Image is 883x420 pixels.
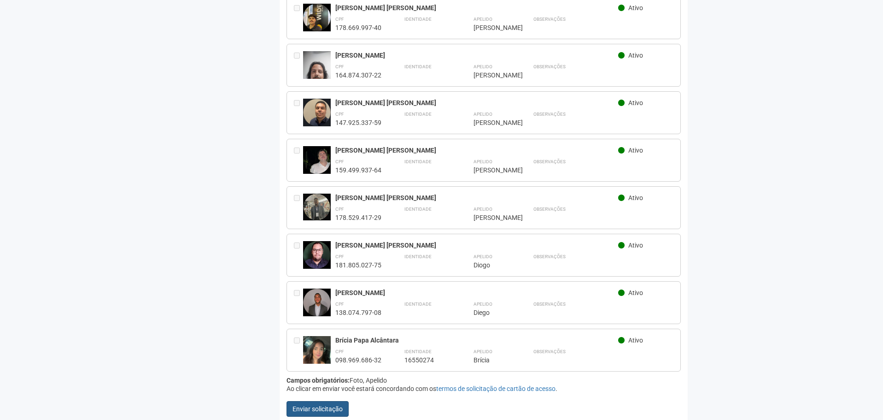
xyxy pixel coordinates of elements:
img: user.jpg [303,241,331,269]
strong: Apelido [474,64,492,69]
div: [PERSON_NAME] [PERSON_NAME] [335,194,619,202]
strong: Apelido [474,207,492,212]
strong: Observações [533,112,566,117]
strong: Observações [533,159,566,164]
strong: Identidade [404,112,432,117]
span: Ativo [628,289,643,296]
span: Ativo [628,147,643,154]
strong: Apelido [474,254,492,259]
strong: CPF [335,17,344,22]
strong: Observações [533,17,566,22]
strong: Observações [533,207,566,212]
div: [PERSON_NAME] [474,118,510,127]
div: Entre em contato com a Aministração para solicitar o cancelamento ou 2a via [294,99,303,127]
div: Entre em contato com a Aministração para solicitar o cancelamento ou 2a via [294,241,303,269]
div: Brícia [474,356,510,364]
div: Diogo [474,261,510,269]
span: Ativo [628,52,643,59]
strong: Observações [533,302,566,307]
strong: Identidade [404,349,432,354]
div: Brícia Papa Alcântara [335,336,619,344]
div: [PERSON_NAME] [474,71,510,79]
div: [PERSON_NAME] [474,166,510,174]
strong: CPF [335,159,344,164]
strong: Campos obrigatórios: [287,377,350,384]
div: [PERSON_NAME] [335,51,619,59]
strong: Identidade [404,302,432,307]
div: [PERSON_NAME] [PERSON_NAME] [335,99,619,107]
div: 178.669.997-40 [335,24,381,32]
img: user.jpg [303,99,331,126]
img: user.jpg [303,336,331,373]
img: user.jpg [303,194,331,220]
strong: CPF [335,254,344,259]
strong: Identidade [404,17,432,22]
div: 16550274 [404,356,450,364]
strong: CPF [335,112,344,117]
div: [PERSON_NAME] [474,213,510,222]
div: Entre em contato com a Aministração para solicitar o cancelamento ou 2a via [294,146,303,174]
div: [PERSON_NAME] [PERSON_NAME] [335,146,619,154]
div: 178.529.417-29 [335,213,381,222]
div: Foto, Apelido [287,376,681,385]
strong: Identidade [404,207,432,212]
img: user.jpg [303,289,331,316]
div: 098.969.686-32 [335,356,381,364]
div: Entre em contato com a Aministração para solicitar o cancelamento ou 2a via [294,289,303,317]
div: [PERSON_NAME] [335,289,619,297]
div: 138.074.797-08 [335,308,381,317]
button: Enviar solicitação [287,401,349,417]
strong: Identidade [404,254,432,259]
span: Ativo [628,99,643,106]
div: [PERSON_NAME] [PERSON_NAME] [335,4,619,12]
div: Entre em contato com a Aministração para solicitar o cancelamento ou 2a via [294,4,303,32]
a: termos de solicitação de cartão de acesso [436,385,556,392]
div: 147.925.337-59 [335,118,381,127]
span: Ativo [628,337,643,344]
strong: CPF [335,302,344,307]
strong: CPF [335,349,344,354]
strong: Apelido [474,112,492,117]
img: user.jpg [303,51,331,101]
strong: Apelido [474,302,492,307]
img: user.jpg [303,4,331,31]
div: 181.805.027-75 [335,261,381,269]
span: Ativo [628,242,643,249]
div: Ao clicar em enviar você estará concordando com os . [287,385,681,393]
strong: Observações [533,349,566,354]
div: 164.874.307-22 [335,71,381,79]
div: Diego [474,308,510,317]
div: [PERSON_NAME] [474,24,510,32]
div: 159.499.937-64 [335,166,381,174]
strong: Observações [533,64,566,69]
strong: Apelido [474,159,492,164]
strong: CPF [335,64,344,69]
div: [PERSON_NAME] [PERSON_NAME] [335,241,619,249]
div: Entre em contato com a Aministração para solicitar o cancelamento ou 2a via [294,336,303,364]
strong: Identidade [404,159,432,164]
strong: Apelido [474,349,492,354]
strong: CPF [335,207,344,212]
div: Entre em contato com a Aministração para solicitar o cancelamento ou 2a via [294,194,303,222]
span: Ativo [628,194,643,201]
span: Ativo [628,4,643,12]
strong: Identidade [404,64,432,69]
img: user.jpg [303,146,331,174]
div: Entre em contato com a Aministração para solicitar o cancelamento ou 2a via [294,51,303,79]
strong: Observações [533,254,566,259]
strong: Apelido [474,17,492,22]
